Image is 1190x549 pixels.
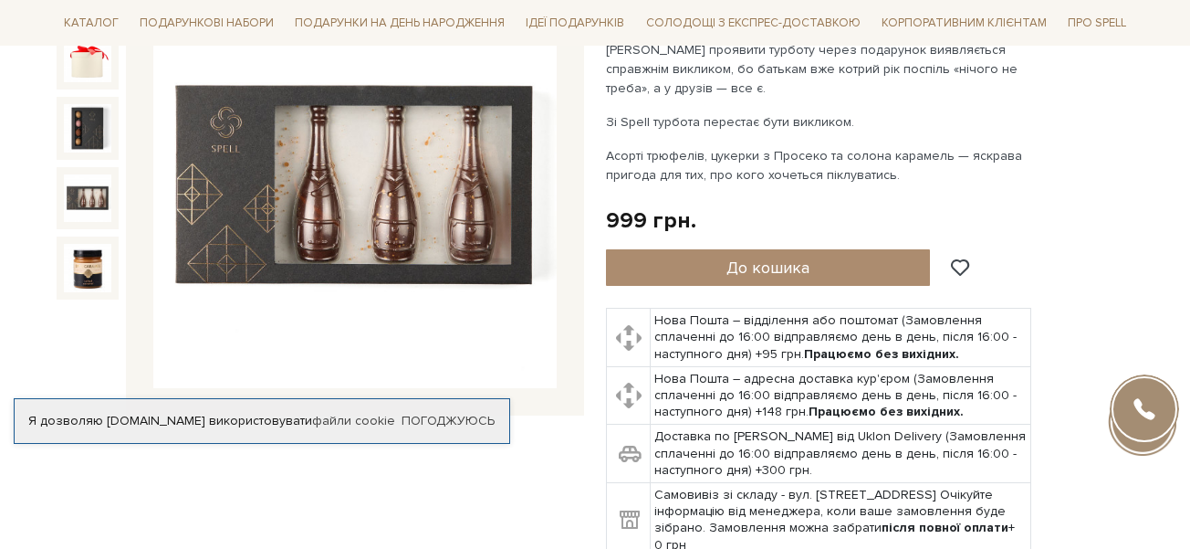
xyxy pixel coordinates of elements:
[726,258,809,278] span: До кошика
[64,174,111,222] img: Подарунок Провідник турботи
[64,244,111,291] img: Подарунок Провідник турботи
[804,346,959,362] b: Працюємо без вихідних.
[132,9,281,37] span: Подарункові набори
[606,146,1034,185] p: Асорті трюфелів, цукерки з Просеко та солона карамель — яскрава пригода для тих, про кого хочетьс...
[287,9,512,37] span: Подарунки на День народження
[882,520,1008,535] b: після повної оплати
[64,104,111,152] img: Подарунок Провідник турботи
[639,7,868,38] a: Солодощі з експрес-доставкою
[606,249,930,286] button: До кошика
[606,40,1034,98] p: [PERSON_NAME] проявити турботу через подарунок виявляється справжнім викликом, бо батькам вже кот...
[15,413,509,429] div: Я дозволяю [DOMAIN_NAME] використовувати
[651,366,1031,425] td: Нова Пошта – адресна доставка кур'єром (Замовлення сплаченні до 16:00 відправляємо день в день, п...
[518,9,632,37] span: Ідеї подарунків
[874,7,1054,38] a: Корпоративним клієнтам
[312,413,395,428] a: файли cookie
[651,425,1031,483] td: Доставка по [PERSON_NAME] від Uklon Delivery (Замовлення сплаченні до 16:00 відправляємо день в д...
[809,404,964,419] b: Працюємо без вихідних.
[64,35,111,82] img: Подарунок Провідник турботи
[651,309,1031,367] td: Нова Пошта – відділення або поштомат (Замовлення сплаченні до 16:00 відправляємо день в день, піс...
[1060,9,1133,37] span: Про Spell
[402,413,495,429] a: Погоджуюсь
[606,206,696,235] div: 999 грн.
[606,112,1034,132] p: Зі Spell турбота перестає бути викликом.
[57,9,126,37] span: Каталог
